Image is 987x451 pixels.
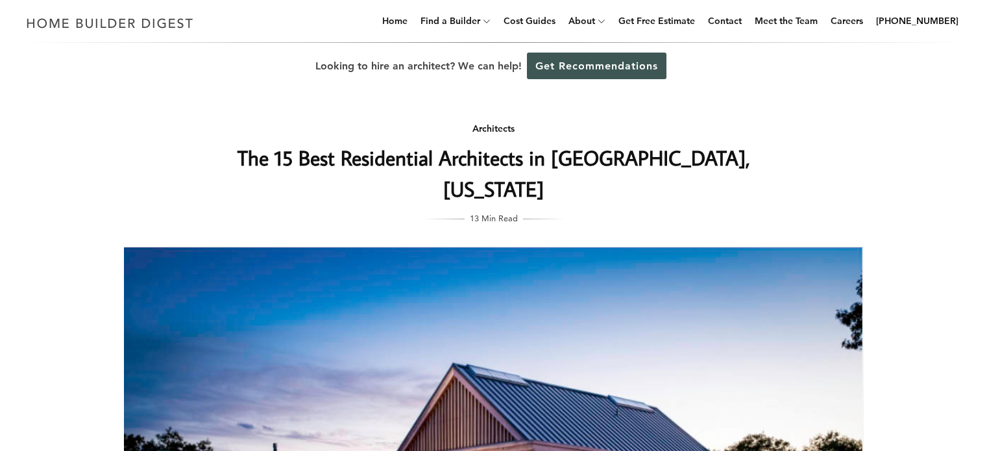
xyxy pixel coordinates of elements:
[470,211,518,225] span: 13 Min Read
[527,53,666,79] a: Get Recommendations
[235,142,753,204] h1: The 15 Best Residential Architects in [GEOGRAPHIC_DATA], [US_STATE]
[21,10,199,36] img: Home Builder Digest
[922,386,971,435] iframe: Drift Widget Chat Controller
[472,123,515,134] a: Architects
